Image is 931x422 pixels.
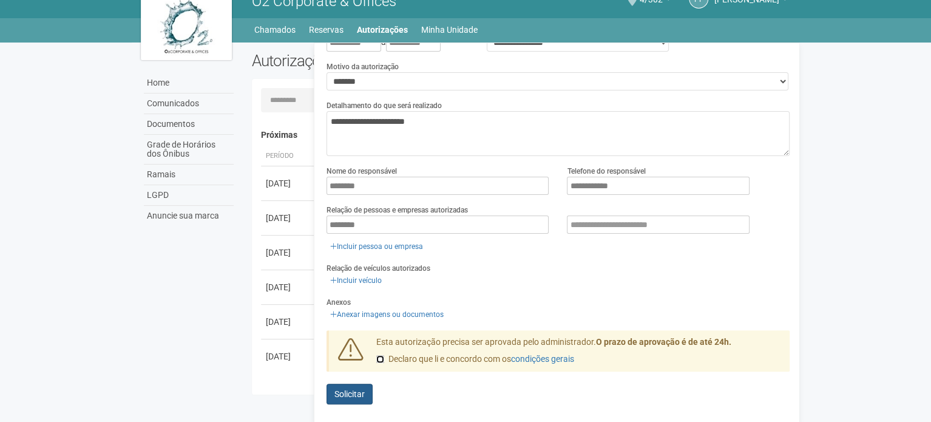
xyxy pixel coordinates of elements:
th: Período [261,146,316,166]
a: LGPD [144,185,234,206]
a: Documentos [144,114,234,135]
a: Reservas [309,21,344,38]
a: Autorizações [357,21,408,38]
label: Relação de veículos autorizados [327,263,430,274]
label: Motivo da autorização [327,61,399,72]
a: Ramais [144,165,234,185]
a: Incluir veículo [327,274,385,287]
span: Solicitar [334,389,365,399]
div: [DATE] [266,177,311,189]
label: Relação de pessoas e empresas autorizadas [327,205,468,216]
a: Comunicados [144,94,234,114]
a: Anuncie sua marca [144,206,234,226]
label: Declaro que li e concordo com os [376,353,574,366]
h2: Autorizações [252,52,512,70]
label: Telefone do responsável [567,166,645,177]
div: [DATE] [266,212,311,224]
a: Grade de Horários dos Ônibus [144,135,234,165]
input: Declaro que li e concordo com oscondições gerais [376,355,384,363]
h4: Passadas [261,386,781,395]
strong: O prazo de aprovação é de até 24h. [596,337,731,347]
a: Anexar imagens ou documentos [327,308,447,321]
a: condições gerais [511,354,574,364]
div: Esta autorização precisa ser aprovada pelo administrador. [367,336,790,372]
a: Home [144,73,234,94]
h4: Próximas [261,131,781,140]
button: Solicitar [327,384,373,404]
a: Incluir pessoa ou empresa [327,240,427,253]
div: [DATE] [266,316,311,328]
label: Detalhamento do que será realizado [327,100,442,111]
div: [DATE] [266,281,311,293]
label: Nome do responsável [327,166,397,177]
div: [DATE] [266,350,311,362]
a: Chamados [254,21,296,38]
div: [DATE] [266,247,311,259]
label: Anexos [327,297,351,308]
a: Minha Unidade [421,21,478,38]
